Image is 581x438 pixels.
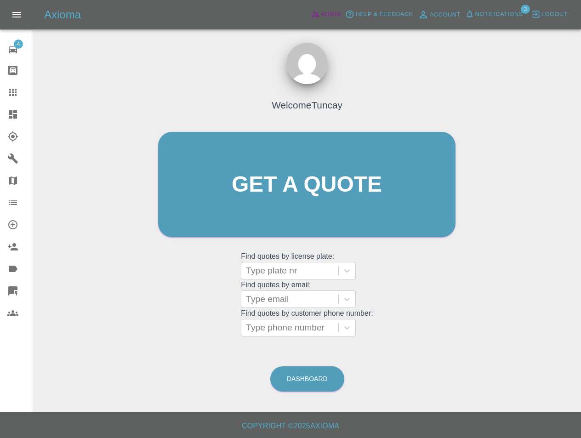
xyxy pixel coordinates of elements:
h4: Welcome Tuncay [272,98,342,112]
grid: Find quotes by customer phone number: [241,309,373,336]
span: Notifications [475,9,523,20]
span: 4 [14,40,23,49]
span: 3 [521,5,530,14]
a: Dashboard [270,366,344,392]
a: Admin [308,7,343,22]
span: Account [430,10,461,20]
span: Logout [541,9,568,20]
button: Logout [529,7,570,22]
span: Help & Feedback [355,9,413,20]
a: Account [416,7,463,22]
button: Open drawer [6,4,28,26]
a: Get a quote [158,132,456,237]
h6: Copyright © 2025 Axioma [7,420,574,432]
img: ... [286,43,328,84]
h5: Axioma [44,7,81,22]
span: Admin [321,9,341,20]
grid: Find quotes by email: [241,281,373,308]
button: Notifications [463,7,525,22]
grid: Find quotes by license plate: [241,252,373,279]
button: Help & Feedback [343,7,415,22]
